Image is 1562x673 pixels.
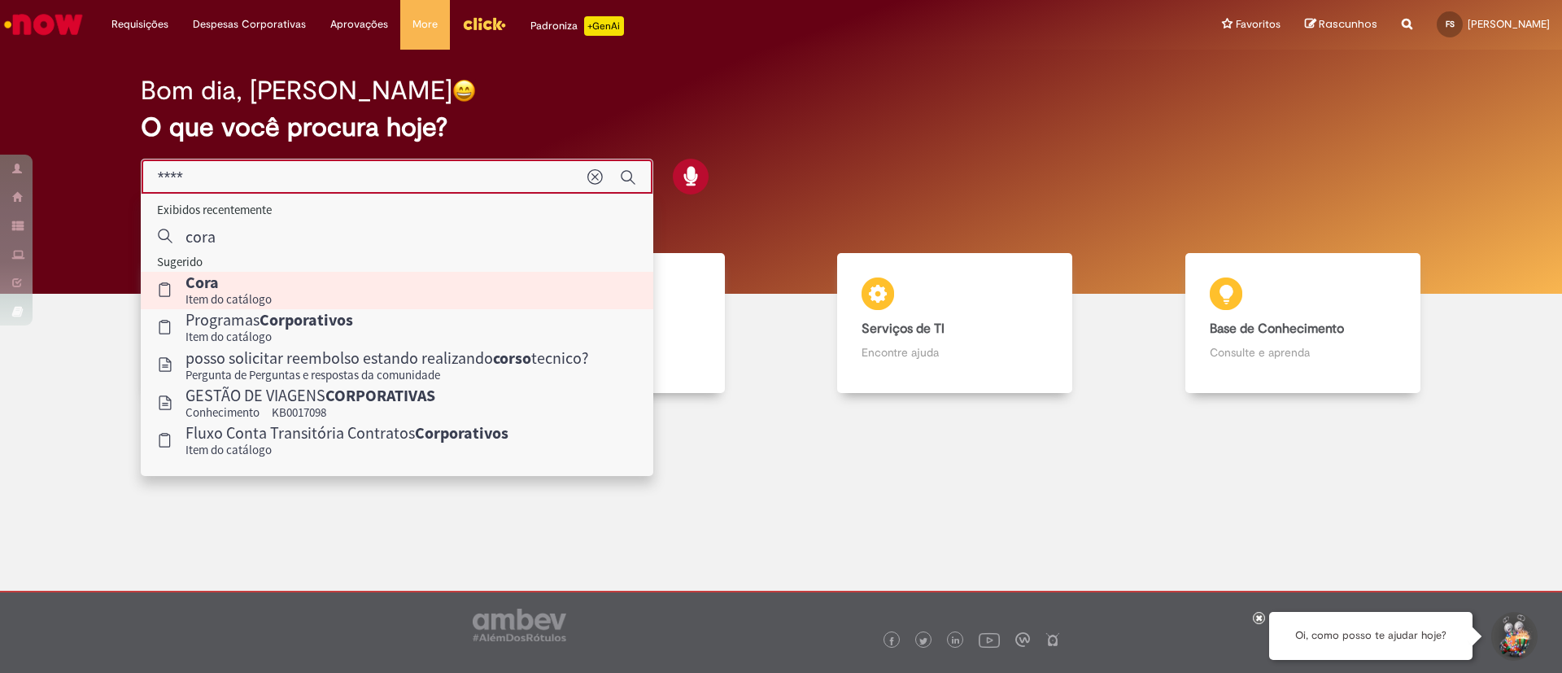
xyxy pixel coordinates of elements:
a: Tirar dúvidas Tirar dúvidas com Lupi Assist e Gen Ai [85,253,434,394]
img: logo_footer_workplace.png [1015,632,1030,647]
img: logo_footer_facebook.png [888,637,896,645]
h2: O que você procura hoje? [141,113,1422,142]
b: Serviços de TI [862,321,945,337]
img: logo_footer_naosei.png [1045,632,1060,647]
img: logo_footer_linkedin.png [952,636,960,646]
img: logo_footer_twitter.png [919,637,927,645]
img: logo_footer_ambev_rotulo_gray.png [473,609,566,641]
button: Iniciar Conversa de Suporte [1489,612,1538,661]
span: Requisições [111,16,168,33]
p: Consulte e aprenda [1210,344,1396,361]
img: ServiceNow [2,8,85,41]
img: logo_footer_youtube.png [979,629,1000,650]
span: Despesas Corporativas [193,16,306,33]
span: More [412,16,438,33]
span: [PERSON_NAME] [1468,17,1550,31]
span: Favoritos [1236,16,1281,33]
b: Base de Conhecimento [1210,321,1344,337]
h2: Bom dia, [PERSON_NAME] [141,76,452,105]
img: click_logo_yellow_360x200.png [462,11,506,36]
img: happy-face.png [452,79,476,103]
span: FS [1446,19,1455,29]
span: Rascunhos [1319,16,1377,32]
p: +GenAi [584,16,624,36]
div: Padroniza [530,16,624,36]
a: Rascunhos [1305,17,1377,33]
span: Aprovações [330,16,388,33]
a: Serviços de TI Encontre ajuda [781,253,1129,394]
p: Encontre ajuda [862,344,1048,361]
a: Base de Conhecimento Consulte e aprenda [1129,253,1477,394]
div: Oi, como posso te ajudar hoje? [1269,612,1473,660]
